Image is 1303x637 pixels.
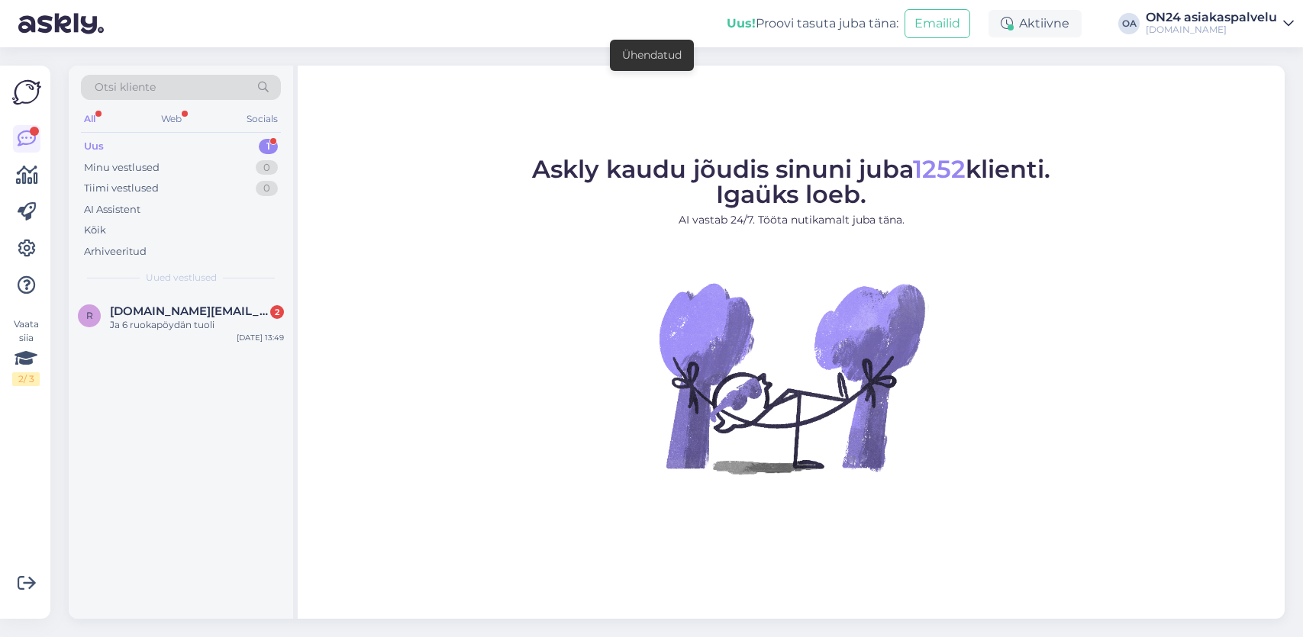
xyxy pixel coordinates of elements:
[12,372,40,386] div: 2 / 3
[146,271,217,285] span: Uued vestlused
[86,310,93,321] span: R
[12,317,40,386] div: Vaata siia
[158,109,185,129] div: Web
[1146,24,1277,36] div: [DOMAIN_NAME]
[727,16,756,31] b: Uus!
[270,305,284,319] div: 2
[110,318,284,332] div: Ja 6 ruokapöydän tuoli
[84,202,140,217] div: AI Assistent
[1118,13,1140,34] div: OA
[84,244,147,259] div: Arhiveeritud
[1146,11,1294,36] a: ON24 asiakaspalvelu[DOMAIN_NAME]
[12,78,41,107] img: Askly Logo
[84,223,106,238] div: Kõik
[532,212,1050,228] p: AI vastab 24/7. Tööta nutikamalt juba täna.
[84,139,104,154] div: Uus
[256,181,278,196] div: 0
[532,154,1050,209] span: Askly kaudu jõudis sinuni juba klienti. Igaüks loeb.
[244,109,281,129] div: Socials
[259,139,278,154] div: 1
[727,14,898,33] div: Proovi tasuta juba täna:
[237,332,284,343] div: [DATE] 13:49
[989,10,1082,37] div: Aktiivne
[905,9,970,38] button: Emailid
[622,47,682,63] div: Ühendatud
[110,304,269,318] span: Ritagyamfi.ca@gmail.com
[654,240,929,515] img: No Chat active
[1146,11,1277,24] div: ON24 asiakaspalvelu
[913,154,966,184] span: 1252
[84,160,160,175] div: Minu vestlused
[84,181,159,196] div: Tiimi vestlused
[81,109,98,129] div: All
[256,160,278,175] div: 0
[95,79,156,95] span: Otsi kliente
